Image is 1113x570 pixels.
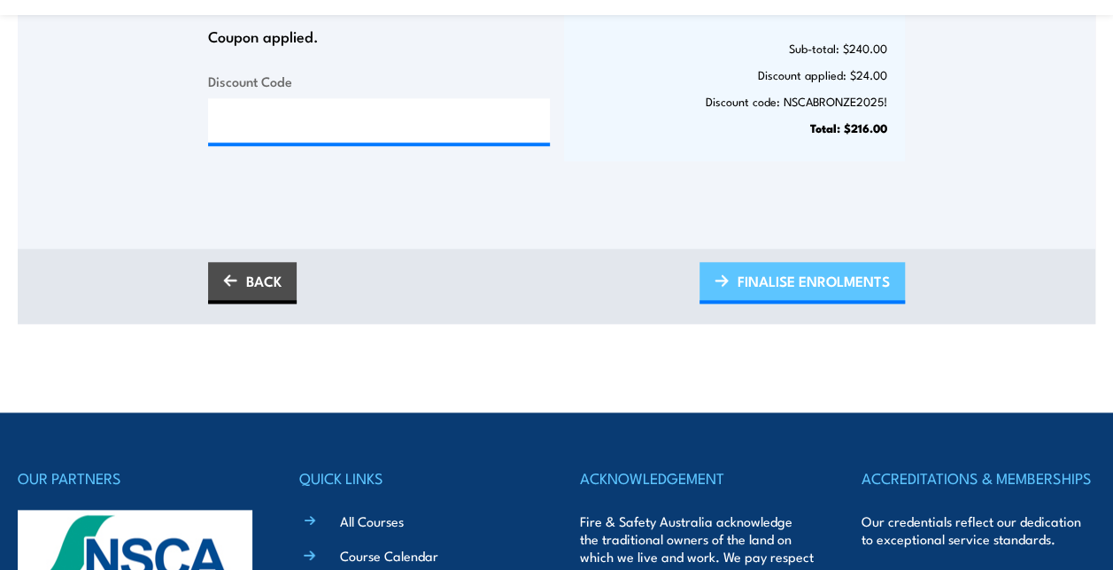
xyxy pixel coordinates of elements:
h4: QUICK LINKS [299,466,534,490]
p: Our credentials reflect our dedication to exceptional service standards. [862,512,1096,548]
a: All Courses [340,512,404,530]
h4: ACCREDITATIONS & MEMBERSHIPS [862,466,1096,490]
p: Discount code: NSCABRONZE2025! [582,95,888,108]
label: Discount Code [208,71,550,91]
h4: ACKNOWLEDGEMENT [580,466,815,490]
a: BACK [208,262,297,304]
div: Coupon applied. [208,28,536,44]
span: FINALISE ENROLMENTS [738,258,890,304]
p: Discount applied: $24.00 [582,68,888,81]
p: Sub-total: $240.00 [582,42,888,55]
a: FINALISE ENROLMENTS [699,262,905,304]
strong: Total: $216.00 [810,119,887,136]
h4: OUR PARTNERS [18,466,252,490]
a: Course Calendar [340,546,438,565]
